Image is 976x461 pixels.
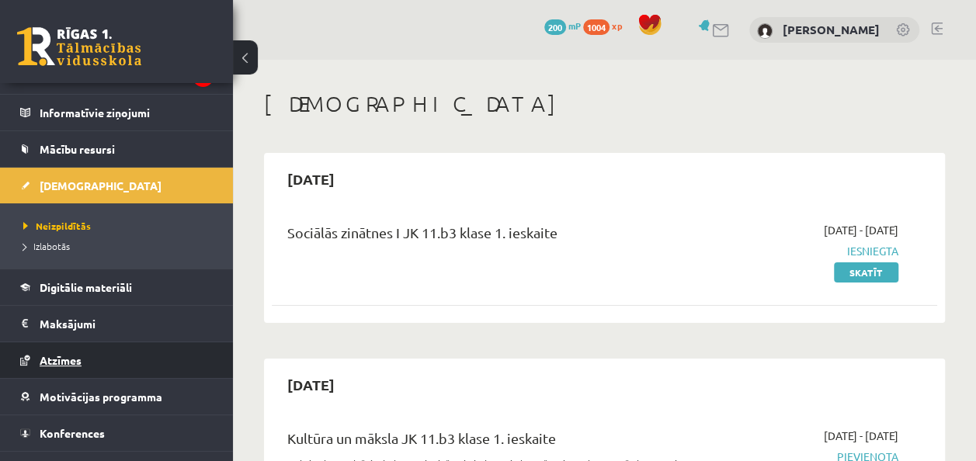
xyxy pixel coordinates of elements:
legend: Maksājumi [40,306,214,341]
span: 1004 [583,19,610,35]
span: Neizpildītās [23,220,91,232]
span: Motivācijas programma [40,390,162,404]
legend: Informatīvie ziņojumi [40,95,214,130]
span: mP [568,19,581,32]
span: [DEMOGRAPHIC_DATA] [40,179,162,192]
a: Konferences [20,415,214,451]
span: Konferences [40,426,105,440]
div: Sociālās zinātnes I JK 11.b3 klase 1. ieskaite [287,222,687,251]
span: xp [612,19,622,32]
a: Izlabotās [23,239,217,253]
h2: [DATE] [272,366,350,403]
h2: [DATE] [272,161,350,197]
a: Rīgas 1. Tālmācības vidusskola [17,27,141,66]
span: Digitālie materiāli [40,280,132,294]
h1: [DEMOGRAPHIC_DATA] [264,91,945,117]
a: Neizpildītās [23,219,217,233]
a: [PERSON_NAME] [783,22,880,37]
span: Izlabotās [23,240,70,252]
span: Mācību resursi [40,142,115,156]
span: [DATE] - [DATE] [824,222,898,238]
a: Informatīvie ziņojumi [20,95,214,130]
span: Atzīmes [40,353,82,367]
a: Skatīt [834,262,898,282]
a: [DEMOGRAPHIC_DATA] [20,168,214,203]
a: Motivācijas programma [20,379,214,414]
a: 200 mP [544,19,581,32]
a: Atzīmes [20,342,214,378]
span: Iesniegta [710,243,898,259]
span: 200 [544,19,566,35]
div: Kultūra un māksla JK 11.b3 klase 1. ieskaite [287,428,687,456]
a: Maksājumi [20,306,214,341]
a: Mācību resursi [20,131,214,167]
img: Irēna Staģe [757,23,773,39]
span: [DATE] - [DATE] [824,428,898,444]
a: Digitālie materiāli [20,269,214,305]
a: 1004 xp [583,19,630,32]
